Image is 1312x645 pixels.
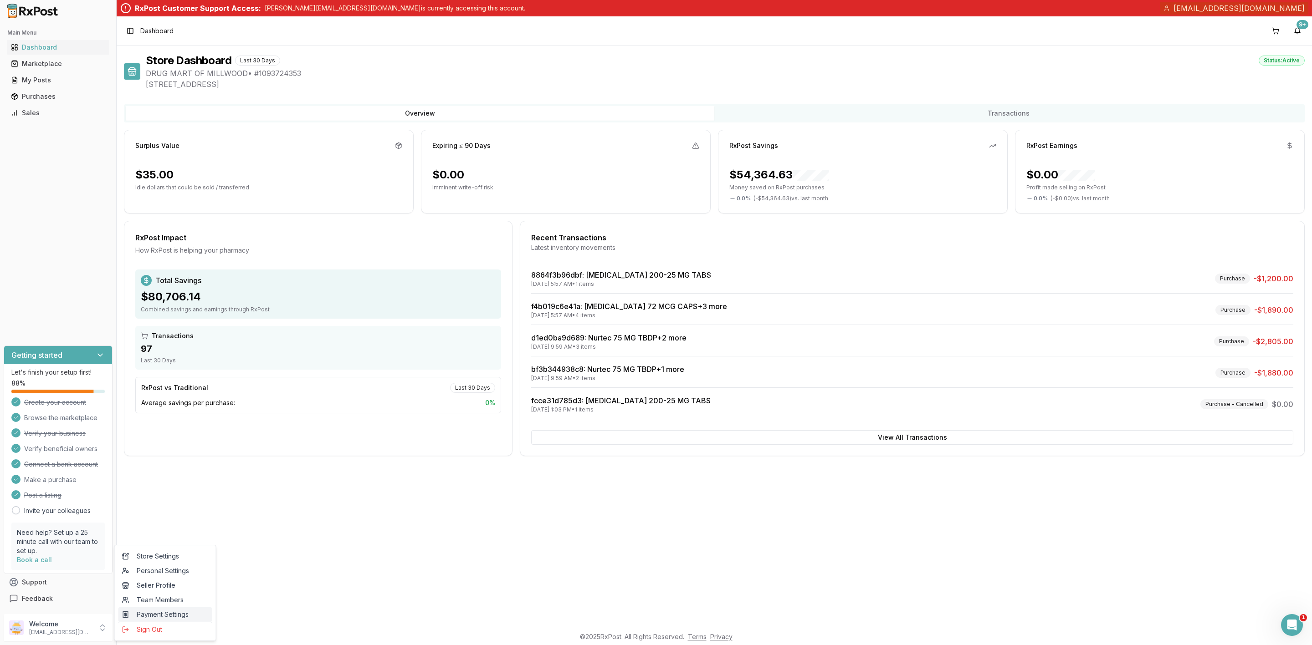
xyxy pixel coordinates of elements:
span: Post a listing [24,491,61,500]
img: User avatar [9,620,24,635]
div: $0.00 [432,168,464,182]
a: Store Settings [118,549,212,564]
a: f4b019c6e41a: [MEDICAL_DATA] 72 MCG CAPS+3 more [531,302,727,311]
button: Marketplace [4,56,113,71]
span: -$1,890.00 [1254,305,1293,315]
a: Dashboard [7,39,109,56]
span: Connect a bank account [24,460,98,469]
a: Privacy [710,633,733,640]
button: Overview [126,106,714,121]
span: ( - $0.00 ) vs. last month [1051,195,1110,202]
div: Recent Transactions [531,232,1293,243]
p: Idle dollars that could be sold / transferred [135,184,402,191]
p: Let's finish your setup first! [11,368,105,377]
span: Sign Out [122,625,209,634]
button: Sign Out [118,622,212,637]
div: RxPost Earnings [1026,141,1077,150]
a: bf3b344938c8: Nurtec 75 MG TBDP+1 more [531,365,684,374]
nav: breadcrumb [140,26,174,36]
div: 97 [141,342,496,355]
div: $0.00 [1026,168,1095,182]
a: fcce31d785d3: [MEDICAL_DATA] 200-25 MG TABS [531,396,711,405]
div: Purchase [1215,368,1250,378]
button: 9+ [1290,24,1305,38]
div: Expiring ≤ 90 Days [432,141,491,150]
a: d1ed0ba9d689: Nurtec 75 MG TBDP+2 more [531,333,687,342]
a: Marketplace [7,56,109,72]
div: [DATE] 9:59 AM • 2 items [531,375,684,382]
p: [EMAIL_ADDRESS][DOMAIN_NAME] [29,629,92,636]
div: Dashboard [11,43,105,52]
h1: Store Dashboard [146,53,231,68]
iframe: Intercom live chat [1281,614,1303,636]
div: [DATE] 5:57 AM • 1 items [531,280,711,288]
span: 1 [1300,614,1307,621]
div: Status: Active [1259,56,1305,66]
p: Imminent write-off risk [432,184,699,191]
button: My Posts [4,73,113,87]
button: Purchases [4,89,113,104]
img: RxPost Logo [4,4,62,18]
a: Terms [688,633,707,640]
span: Total Savings [155,275,201,286]
span: ( - $54,364.63 ) vs. last month [753,195,828,202]
div: Purchase - Cancelled [1200,399,1268,409]
a: Personal Settings [118,564,212,578]
p: [PERSON_NAME][EMAIL_ADDRESS][DOMAIN_NAME] is currently accessing this account. [265,4,525,13]
span: [STREET_ADDRESS] [146,79,1305,90]
span: Payment Settings [122,610,209,619]
div: RxPost Impact [135,232,501,243]
div: Marketplace [11,59,105,68]
span: Make a purchase [24,475,77,484]
span: Seller Profile [122,581,209,590]
span: 0.0 % [737,195,751,202]
span: Average savings per purchase: [141,398,235,407]
div: $80,706.14 [141,289,496,304]
div: RxPost Customer Support Access: [135,3,261,14]
button: Sales [4,106,113,120]
h2: Main Menu [7,29,109,36]
span: DRUG MART OF MILLWOOD • # 1093724353 [146,68,1305,79]
div: Last 30 Days [235,56,280,66]
span: -$1,880.00 [1254,367,1293,378]
button: View All Transactions [531,430,1293,445]
div: Purchase [1215,305,1250,315]
p: Welcome [29,620,92,629]
a: My Posts [7,72,109,88]
div: Last 30 Days [141,357,496,364]
span: Transactions [152,331,194,340]
a: Invite your colleagues [24,506,91,515]
a: Book a call [17,556,52,564]
div: Purchase [1215,274,1250,284]
button: Support [4,574,113,590]
h3: Getting started [11,350,62,361]
div: RxPost vs Traditional [141,383,208,392]
span: Browse the marketplace [24,413,97,422]
span: Store Settings [122,552,209,561]
div: Purchase [1214,336,1249,346]
a: Team Members [118,593,212,607]
span: Personal Settings [122,566,209,575]
div: Last 30 Days [450,383,495,393]
div: [DATE] 5:57 AM • 4 items [531,312,727,319]
div: Sales [11,108,105,117]
span: -$2,805.00 [1253,336,1293,347]
div: Latest inventory movements [531,243,1293,252]
a: Payment Settings [118,607,212,622]
div: My Posts [11,76,105,85]
span: Feedback [22,594,53,603]
button: Dashboard [4,40,113,55]
button: Transactions [714,106,1303,121]
span: Verify your business [24,429,86,438]
span: Create your account [24,398,86,407]
a: Purchases [7,88,109,105]
span: Dashboard [140,26,174,36]
div: Surplus Value [135,141,179,150]
span: $0.00 [1272,399,1293,410]
div: Purchases [11,92,105,101]
a: Sales [7,105,109,121]
div: [DATE] 1:03 PM • 1 items [531,406,711,413]
div: $54,364.63 [729,168,829,182]
span: Verify beneficial owners [24,444,97,453]
span: 0 % [485,398,495,407]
